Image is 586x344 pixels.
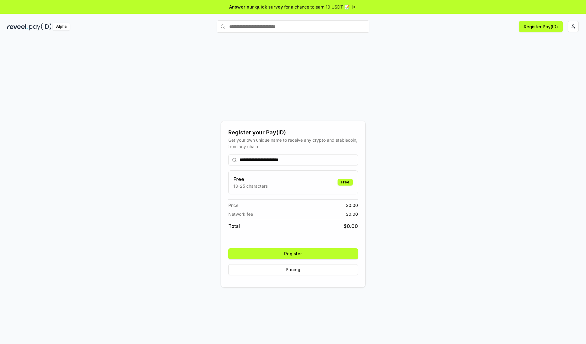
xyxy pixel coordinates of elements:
[29,23,52,30] img: pay_id
[228,128,358,137] div: Register your Pay(ID)
[228,202,238,208] span: Price
[228,211,253,217] span: Network fee
[7,23,28,30] img: reveel_dark
[346,202,358,208] span: $ 0.00
[338,179,353,186] div: Free
[346,211,358,217] span: $ 0.00
[53,23,70,30] div: Alpha
[344,222,358,230] span: $ 0.00
[233,176,268,183] h3: Free
[284,4,349,10] span: for a chance to earn 10 USDT 📝
[519,21,563,32] button: Register Pay(ID)
[233,183,268,189] p: 13-25 characters
[228,248,358,259] button: Register
[228,222,240,230] span: Total
[228,137,358,150] div: Get your own unique name to receive any crypto and stablecoin, from any chain
[229,4,283,10] span: Answer our quick survey
[228,264,358,275] button: Pricing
